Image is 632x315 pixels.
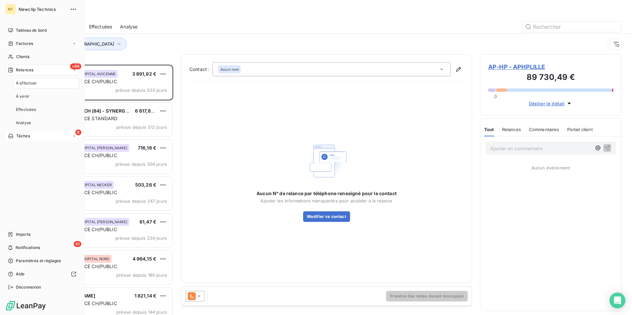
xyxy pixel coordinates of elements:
span: Paramètres et réglages [16,258,61,264]
em: Aucun nom [220,67,239,72]
img: Empty state [305,140,348,182]
span: Imports [16,231,30,237]
span: Newclip Technics [19,7,66,12]
span: Effectuées [89,23,112,30]
span: Clients [16,54,29,60]
span: Portail client [567,127,593,132]
input: Rechercher [522,21,621,32]
span: CLINIQUE ST ROCH (84) - SYNERGIA LU [47,108,137,114]
span: AP-HP - APHPLILLE [488,62,613,71]
span: prévue depuis 180 jours [116,272,167,278]
button: Prendre des notes durant mon appel [386,291,468,301]
span: À venir [16,93,29,99]
span: APHP - HOPITAL [PERSON_NAME] [66,146,127,150]
div: grid [32,65,173,315]
span: Déconnexion [16,284,41,290]
span: Ajouter les informations manquantes pour accéder à la relance [260,198,392,203]
span: Tâches [16,133,30,139]
span: À effectuer [16,80,37,86]
button: Tags : [GEOGRAPHIC_DATA] [47,38,127,50]
span: Déplier le détail [529,100,565,107]
span: APHP - HOPITAL [PERSON_NAME] [66,220,127,224]
span: prévue depuis 533 jours [115,87,167,93]
span: Tags : [GEOGRAPHIC_DATA] [57,41,114,47]
div: Open Intercom Messenger [610,293,625,308]
span: Analyse [16,120,31,126]
span: Notifications [16,245,40,251]
span: Relances [502,127,521,132]
span: 8 [75,129,81,135]
span: 1 821,14 € [135,293,157,298]
span: prévue depuis 512 jours [116,124,167,130]
button: Déplier le détail [527,100,575,107]
h3: 89 730,49 € [488,71,613,85]
span: 716,16 € [138,145,156,151]
span: 503,26 € [135,182,156,188]
span: APHM - HOPITAL NORD [68,257,110,261]
span: Tout [484,127,494,132]
span: Aucun N° de relance par téléphone renseigné pour le contact [257,190,397,197]
span: Analyse [120,23,138,30]
img: Logo LeanPay [5,300,46,311]
div: NT [5,4,16,15]
span: 0 [494,94,497,99]
button: Modifier ce contact [303,211,350,222]
span: prévue depuis 144 jours [116,309,167,315]
span: +99 [70,63,81,69]
span: Aide [16,271,25,277]
span: 41 [74,241,81,247]
span: Aucun évènement [532,165,570,170]
span: APHP - HOPITAL AVICENNE [66,72,116,76]
a: Aide [5,269,79,279]
span: APHP - HOPITAL NECKER [66,183,112,187]
span: prévue depuis 234 jours [115,235,167,241]
span: Tableau de bord [16,27,47,33]
span: Factures [16,41,33,47]
label: Contact : [189,66,213,73]
span: Effectuées [16,107,36,113]
span: 61,47 € [139,219,156,225]
span: 6 617,80 € [135,108,158,114]
span: 4 964,15 € [133,256,157,262]
span: 3 891,92 € [132,71,157,77]
span: Commentaires [529,127,559,132]
span: Relances [16,67,33,73]
span: prévue depuis 247 jours [116,198,167,204]
span: prévue depuis 304 jours [115,161,167,167]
